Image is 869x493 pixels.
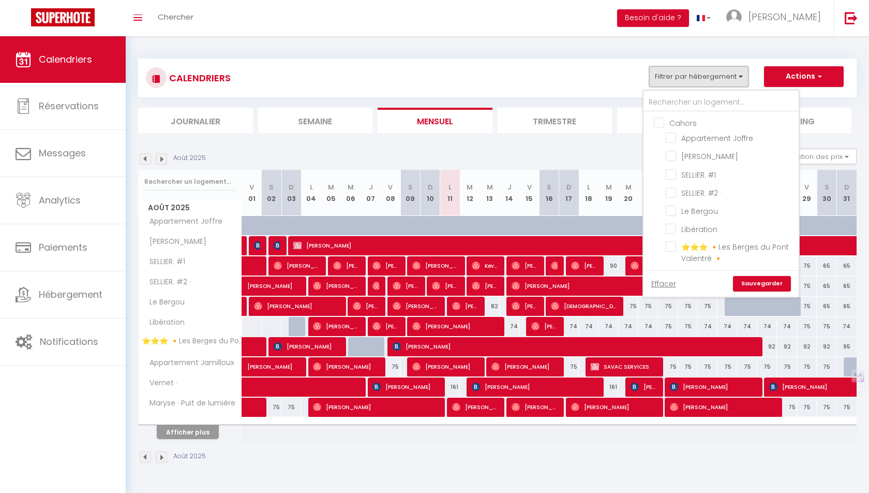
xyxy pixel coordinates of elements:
[372,256,399,275] span: [PERSON_NAME]
[313,276,359,296] span: [PERSON_NAME]
[717,317,737,336] div: 74
[738,317,757,336] div: 74
[480,297,499,316] div: 82
[39,241,87,254] span: Paiements
[242,236,247,256] a: [PERSON_NAME]
[559,317,579,336] div: 74
[173,153,206,163] p: Août 2025
[777,357,797,376] div: 75
[388,182,393,192] abbr: V
[313,316,359,336] span: [PERSON_NAME]
[642,90,800,298] div: Filtrer par hébergement
[242,170,262,216] th: 01
[519,170,539,216] th: 15
[247,271,319,291] span: [PERSON_NAME]
[797,398,817,417] div: 75
[619,297,638,316] div: 75
[836,297,857,316] div: 65
[817,297,836,316] div: 65
[361,170,380,216] th: 07
[638,170,658,216] th: 21
[598,378,618,397] div: 161
[678,297,698,316] div: 75
[777,317,797,336] div: 74
[571,397,656,417] span: [PERSON_NAME]
[726,9,742,25] img: ...
[274,337,339,356] span: [PERSON_NAME]
[313,357,379,376] span: [PERSON_NAME]
[140,317,187,328] span: Libération
[681,242,789,264] span: ⭐⭐⭐ 🔸Les Berges du Pont Valentré 🔸
[341,170,361,216] th: 06
[242,357,262,377] a: [PERSON_NAME]
[598,256,618,275] div: 90
[643,93,799,112] input: Rechercher un logement...
[649,66,748,87] button: Filtrer par hébergement
[817,277,836,296] div: 65
[804,182,809,192] abbr: V
[764,66,844,87] button: Actions
[681,188,722,198] span: SELLIER. #2 ·
[512,397,558,417] span: [PERSON_NAME]
[591,357,656,376] span: SAVAC SERVICES
[638,297,658,316] div: 75
[559,357,579,376] div: 75
[836,398,857,417] div: 75
[372,377,438,397] span: [PERSON_NAME]
[507,182,512,192] abbr: J
[817,317,836,336] div: 75
[140,256,188,268] span: SELLIER. #1
[39,288,102,301] span: Hébergement
[797,317,817,336] div: 75
[372,316,399,336] span: [PERSON_NAME]
[836,277,857,296] div: 65
[825,182,829,192] abbr: S
[281,398,301,417] div: 75
[539,170,559,216] th: 16
[836,317,857,336] div: 74
[39,99,99,112] span: Réservations
[274,256,320,275] span: [PERSON_NAME]
[551,256,558,275] span: [PERSON_NAME]
[670,397,775,417] span: [PERSON_NAME]
[448,182,452,192] abbr: L
[631,377,657,397] span: [PERSON_NAME]
[757,337,777,356] div: 92
[167,66,231,90] h3: CALENDRIERS
[39,53,92,66] span: Calendriers
[527,182,532,192] abbr: V
[247,352,319,371] span: [PERSON_NAME]
[378,108,492,133] li: Mensuel
[254,296,339,316] span: [PERSON_NAME]
[139,200,242,215] span: Août 2025
[845,11,858,24] img: logout
[381,170,400,216] th: 08
[777,398,797,417] div: 75
[598,170,618,216] th: 19
[472,276,498,296] span: [PERSON_NAME]
[547,182,551,192] abbr: S
[372,276,379,296] span: [PERSON_NAME]
[651,278,676,289] a: Effacer
[598,317,618,336] div: 74
[797,277,817,296] div: 75
[400,170,420,216] th: 09
[412,256,458,275] span: [PERSON_NAME]
[638,317,658,336] div: 74
[242,277,262,296] a: [PERSON_NAME]
[571,256,597,275] span: [PERSON_NAME]
[836,337,857,356] div: 95
[39,147,86,160] span: Messages
[158,11,193,22] span: Chercher
[254,236,261,255] span: [PERSON_NAME]
[440,378,460,397] div: 161
[289,182,294,192] abbr: D
[140,357,237,369] span: Appartement Jamilloux
[281,170,301,216] th: 03
[498,108,612,133] li: Trimestre
[269,182,274,192] abbr: S
[717,357,737,376] div: 75
[836,170,857,216] th: 31
[472,377,596,397] span: [PERSON_NAME]
[460,170,480,216] th: 12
